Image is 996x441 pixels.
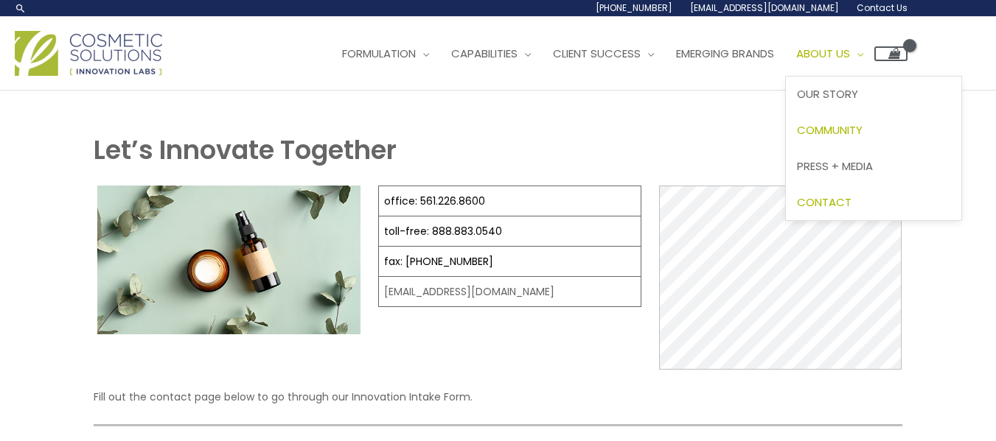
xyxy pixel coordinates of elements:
[15,2,27,14] a: Search icon link
[786,184,961,220] a: Contact
[796,46,850,61] span: About Us
[874,46,908,61] a: View Shopping Cart, empty
[384,254,493,269] a: fax: [PHONE_NUMBER]
[331,32,440,76] a: Formulation
[786,148,961,184] a: Press + Media
[797,158,873,174] span: Press + Media
[553,46,641,61] span: Client Success
[440,32,542,76] a: Capabilities
[94,132,397,168] strong: Let’s Innovate Together
[342,46,416,61] span: Formulation
[596,1,672,14] span: [PHONE_NUMBER]
[857,1,908,14] span: Contact Us
[451,46,518,61] span: Capabilities
[15,31,162,76] img: Cosmetic Solutions Logo
[384,194,485,208] a: office: 561.226.8600
[797,194,852,210] span: Contact
[797,122,863,138] span: Community
[786,113,961,149] a: Community
[797,86,858,102] span: Our Story
[379,277,641,307] td: [EMAIL_ADDRESS][DOMAIN_NAME]
[665,32,785,76] a: Emerging Brands
[97,186,361,334] img: Contact page image for private label skincare manufacturer Cosmetic solutions shows a skin care b...
[542,32,665,76] a: Client Success
[320,32,908,76] nav: Site Navigation
[785,32,874,76] a: About Us
[94,387,903,406] p: Fill out the contact page below to go through our Innovation Intake Form.
[676,46,774,61] span: Emerging Brands
[384,224,502,239] a: toll-free: 888.883.0540
[786,77,961,113] a: Our Story
[690,1,839,14] span: [EMAIL_ADDRESS][DOMAIN_NAME]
